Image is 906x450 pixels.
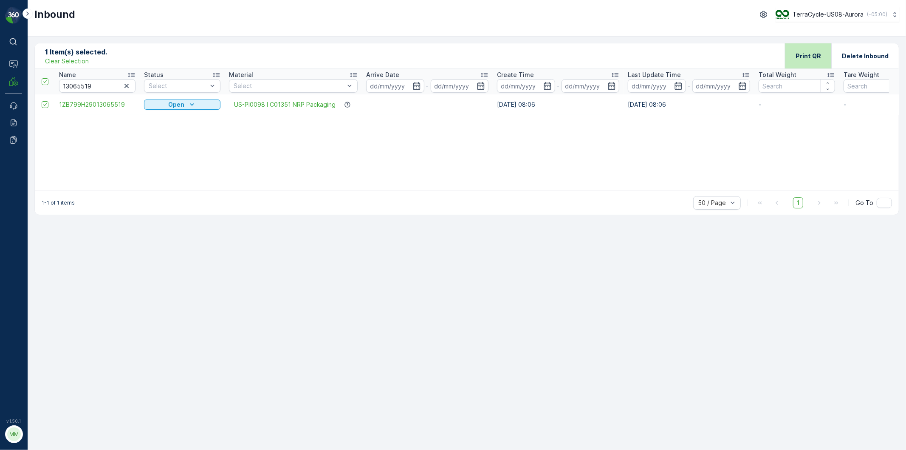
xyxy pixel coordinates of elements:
input: Search [59,79,135,93]
button: TerraCycle-US08-Aurora(-05:00) [776,7,899,22]
span: v 1.50.1 [5,419,22,424]
p: Select [149,82,207,90]
span: [DATE] [45,154,65,161]
span: Go To [855,199,873,207]
input: dd/mm/yyyy [628,79,686,93]
div: Toggle Row Selected [42,101,48,108]
span: 0 lbs [47,196,62,203]
p: 1 Item(s) selected. [45,47,107,57]
input: Search [759,79,835,93]
img: image_ci7OI47.png [776,10,789,19]
p: Open [168,100,184,109]
p: ( -05:00 ) [867,11,887,18]
td: [DATE] 08:06 [493,94,624,115]
p: - [426,81,429,91]
span: Material Type : [7,182,52,189]
input: dd/mm/yyyy [497,79,555,93]
p: Name [59,71,76,79]
p: - [759,100,835,109]
input: dd/mm/yyyy [431,79,489,93]
a: US-PI0098 I C01351 NRP Packaging [234,100,336,109]
td: [DATE] 08:06 [624,94,754,115]
span: Arrive Date : [7,154,45,161]
span: 1 [793,197,803,208]
p: Clear Selection [45,57,89,66]
p: Print QR [796,52,821,60]
input: dd/mm/yyyy [692,79,751,93]
p: 09122025A [433,7,472,17]
span: 0 lbs [48,168,62,175]
span: Name : [7,140,28,147]
input: dd/mm/yyyy [366,79,424,93]
button: MM [5,425,22,443]
span: US-PI0232 I Rigid Plastics & Beauty [52,182,157,189]
button: Open [144,100,220,110]
p: - [688,81,691,91]
a: 1ZB799H29013065519 [59,100,135,109]
p: Status [144,71,164,79]
p: Material [229,71,253,79]
p: Arrive Date [366,71,399,79]
p: Last Update Time [628,71,681,79]
p: Select [234,82,344,90]
span: First Weight : [7,168,48,175]
p: Tare Weight [844,71,879,79]
span: Net Amount : [7,196,47,203]
span: Last Weight : [7,210,48,217]
p: 1-1 of 1 items [42,199,75,206]
p: Inbound [34,8,75,21]
p: - [557,81,560,91]
p: TerraCycle-US08-Aurora [793,10,864,19]
span: 09122025A [28,140,61,147]
span: 0 lbs [48,210,62,217]
input: dd/mm/yyyy [562,79,620,93]
p: Total Weight [759,71,796,79]
img: logo [5,7,22,24]
div: MM [7,427,21,441]
p: Delete Inbound [842,52,889,60]
p: Create Time [497,71,534,79]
